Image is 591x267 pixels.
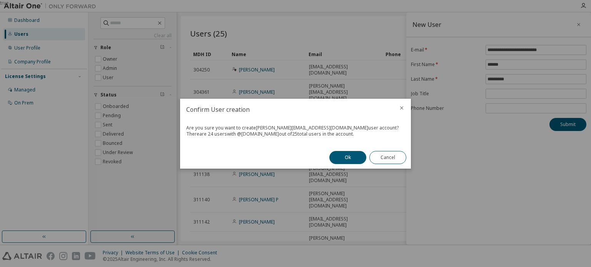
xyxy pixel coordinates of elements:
button: close [399,105,405,111]
h2: Confirm User creation [180,99,392,120]
button: Ok [329,151,366,164]
div: There are 24 users with @ [DOMAIN_NAME] out of 25 total users in the account. [186,131,405,137]
button: Cancel [369,151,406,164]
div: Are you sure you want to create [PERSON_NAME][EMAIL_ADDRESS][DOMAIN_NAME] user account? [186,125,405,131]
